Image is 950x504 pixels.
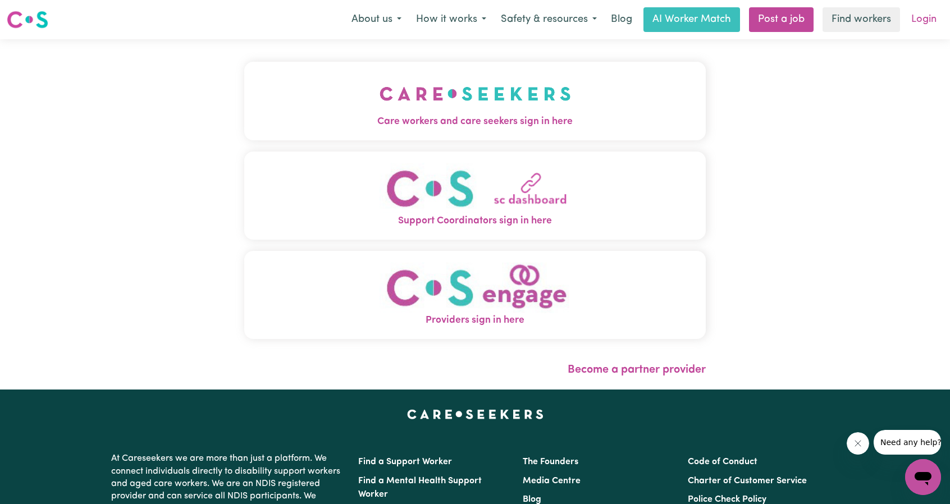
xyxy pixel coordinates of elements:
[874,430,941,455] iframe: Message from company
[7,8,68,17] span: Need any help?
[688,476,807,485] a: Charter of Customer Service
[244,313,706,328] span: Providers sign in here
[749,7,814,32] a: Post a job
[823,7,900,32] a: Find workers
[244,114,706,129] span: Care workers and care seekers sign in here
[688,495,766,504] a: Police Check Policy
[568,364,706,375] a: Become a partner provider
[244,251,706,339] button: Providers sign in here
[244,62,706,140] button: Care workers and care seekers sign in here
[7,10,48,30] img: Careseekers logo
[523,495,541,504] a: Blog
[494,8,604,31] button: Safety & resources
[688,457,757,466] a: Code of Conduct
[244,152,706,240] button: Support Coordinators sign in here
[358,476,482,499] a: Find a Mental Health Support Worker
[604,7,639,32] a: Blog
[643,7,740,32] a: AI Worker Match
[905,459,941,495] iframe: Button to launch messaging window
[407,410,543,419] a: Careseekers home page
[344,8,409,31] button: About us
[523,476,581,485] a: Media Centre
[409,8,494,31] button: How it works
[905,7,943,32] a: Login
[7,7,48,33] a: Careseekers logo
[847,432,869,455] iframe: Close message
[358,457,452,466] a: Find a Support Worker
[244,214,706,228] span: Support Coordinators sign in here
[523,457,578,466] a: The Founders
